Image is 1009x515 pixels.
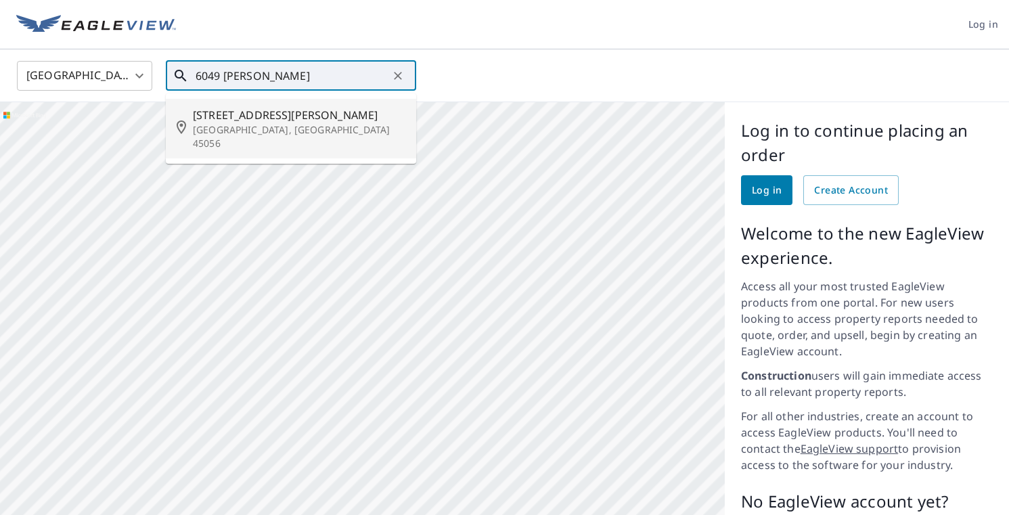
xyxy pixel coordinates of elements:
p: Welcome to the new EagleView experience. [741,221,993,270]
p: Access all your most trusted EagleView products from one portal. For new users looking to access ... [741,278,993,359]
span: Log in [752,182,782,199]
a: EagleView support [801,441,899,456]
div: [GEOGRAPHIC_DATA] [17,57,152,95]
strong: Construction [741,368,811,383]
p: Log in to continue placing an order [741,118,993,167]
span: [STREET_ADDRESS][PERSON_NAME] [193,107,405,123]
p: For all other industries, create an account to access EagleView products. You'll need to contact ... [741,408,993,473]
p: No EagleView account yet? [741,489,993,514]
img: EV Logo [16,15,176,35]
span: Create Account [814,182,888,199]
span: Log in [968,16,998,33]
p: users will gain immediate access to all relevant property reports. [741,367,993,400]
a: Create Account [803,175,899,205]
p: [GEOGRAPHIC_DATA], [GEOGRAPHIC_DATA] 45056 [193,123,405,150]
a: Log in [741,175,792,205]
button: Clear [388,66,407,85]
input: Search by address or latitude-longitude [196,57,388,95]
